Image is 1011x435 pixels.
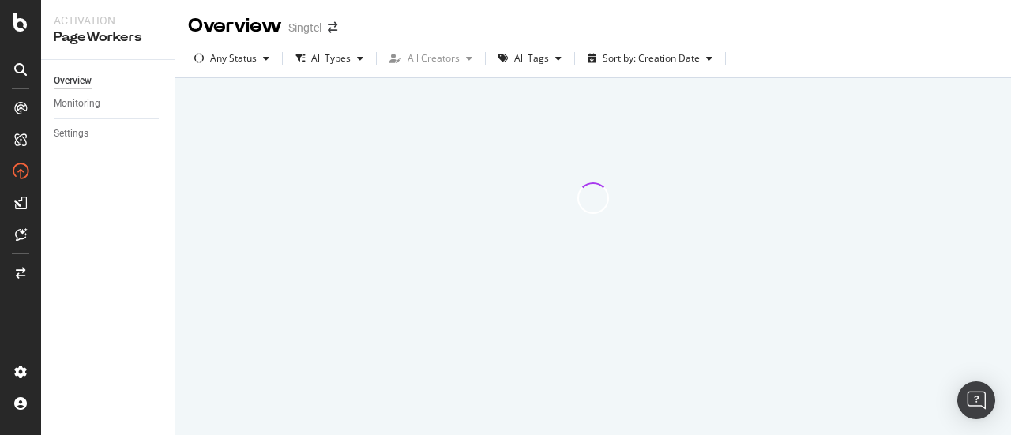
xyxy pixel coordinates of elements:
[54,126,163,142] a: Settings
[603,54,700,63] div: Sort by: Creation Date
[188,13,282,39] div: Overview
[328,22,337,33] div: arrow-right-arrow-left
[54,96,163,112] a: Monitoring
[54,28,162,47] div: PageWorkers
[54,73,163,89] a: Overview
[492,46,568,71] button: All Tags
[408,54,460,63] div: All Creators
[311,54,351,63] div: All Types
[188,46,276,71] button: Any Status
[957,381,995,419] div: Open Intercom Messenger
[54,96,100,112] div: Monitoring
[514,54,549,63] div: All Tags
[210,54,257,63] div: Any Status
[54,126,88,142] div: Settings
[54,73,92,89] div: Overview
[288,20,321,36] div: Singtel
[289,46,370,71] button: All Types
[54,13,162,28] div: Activation
[581,46,719,71] button: Sort by: Creation Date
[383,46,479,71] button: All Creators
